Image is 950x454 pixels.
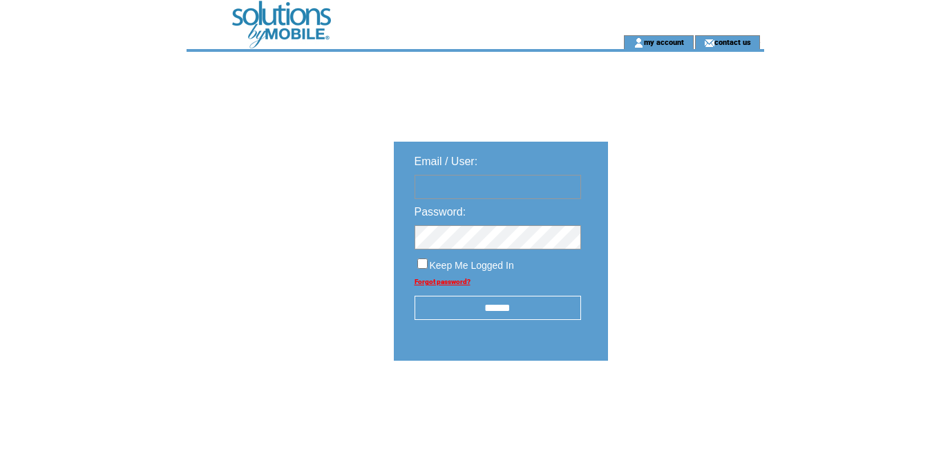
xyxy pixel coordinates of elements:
span: Keep Me Logged In [430,260,514,271]
a: my account [644,37,684,46]
img: contact_us_icon.gif [704,37,714,48]
span: Email / User: [415,155,478,167]
img: account_icon.gif [634,37,644,48]
img: transparent.png [648,395,717,413]
span: Password: [415,206,466,218]
a: Forgot password? [415,278,471,285]
a: contact us [714,37,751,46]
